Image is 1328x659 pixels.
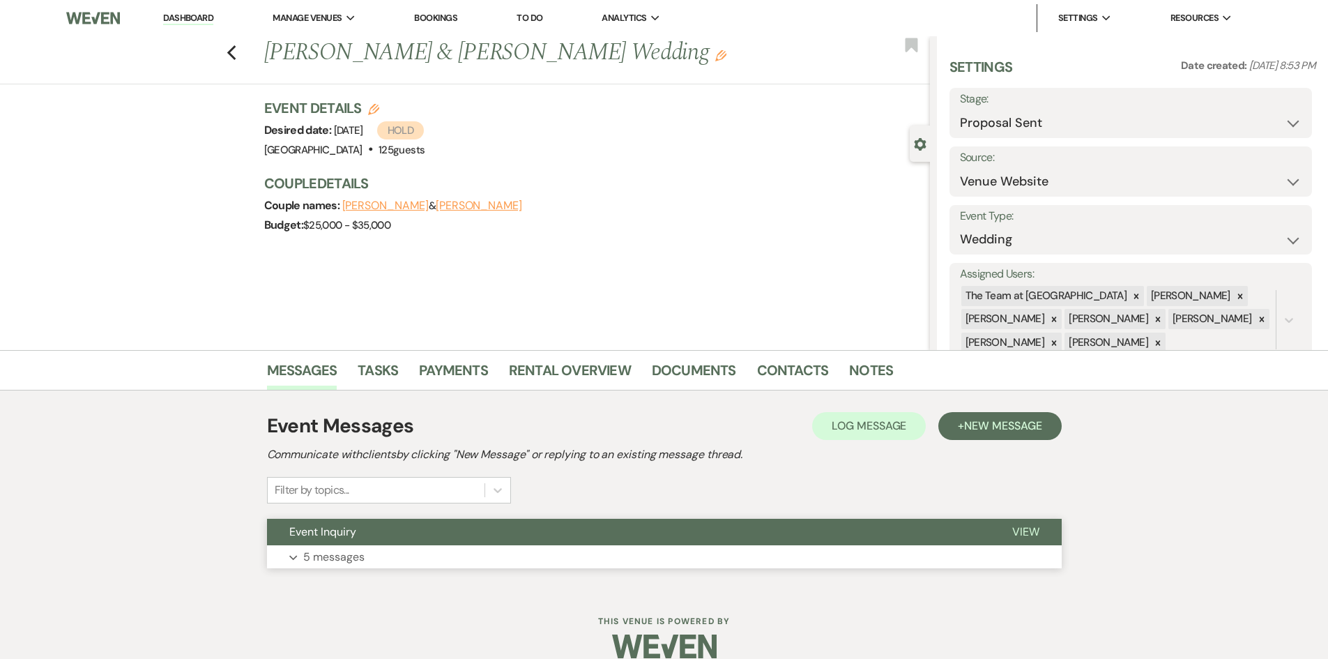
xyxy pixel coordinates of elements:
[1064,333,1150,353] div: [PERSON_NAME]
[960,206,1302,227] label: Event Type:
[832,418,906,433] span: Log Message
[289,524,356,539] span: Event Inquiry
[334,123,425,137] span: [DATE]
[264,98,425,118] h3: Event Details
[715,49,726,61] button: Edit
[342,199,522,213] span: &
[267,411,414,441] h1: Event Messages
[990,519,1062,545] button: View
[757,359,829,390] a: Contacts
[163,12,213,25] a: Dashboard
[436,200,522,211] button: [PERSON_NAME]
[267,446,1062,463] h2: Communicate with clients by clicking "New Message" or replying to an existing message thread.
[377,121,424,139] span: Hold
[379,143,425,157] span: 125 guests
[517,12,542,24] a: To Do
[264,218,304,232] span: Budget:
[960,89,1302,109] label: Stage:
[264,174,916,193] h3: Couple Details
[66,3,119,33] img: Weven Logo
[964,418,1041,433] span: New Message
[938,412,1061,440] button: +New Message
[414,12,457,24] a: Bookings
[1147,286,1232,306] div: [PERSON_NAME]
[961,286,1129,306] div: The Team at [GEOGRAPHIC_DATA]
[273,11,342,25] span: Manage Venues
[264,143,362,157] span: [GEOGRAPHIC_DATA]
[949,57,1013,88] h3: Settings
[303,548,365,566] p: 5 messages
[358,359,398,390] a: Tasks
[267,519,990,545] button: Event Inquiry
[1181,59,1249,73] span: Date created:
[275,482,349,499] div: Filter by topics...
[267,359,337,390] a: Messages
[812,412,926,440] button: Log Message
[264,198,342,213] span: Couple names:
[264,123,334,137] span: Desired date:
[960,148,1302,168] label: Source:
[961,333,1047,353] div: [PERSON_NAME]
[509,359,631,390] a: Rental Overview
[652,359,736,390] a: Documents
[602,11,646,25] span: Analytics
[914,137,926,150] button: Close lead details
[267,545,1062,569] button: 5 messages
[849,359,893,390] a: Notes
[1168,309,1254,329] div: [PERSON_NAME]
[303,218,390,232] span: $25,000 - $35,000
[960,264,1302,285] label: Assigned Users:
[1170,11,1219,25] span: Resources
[1249,59,1315,73] span: [DATE] 8:53 PM
[1012,524,1039,539] span: View
[264,36,791,70] h1: [PERSON_NAME] & [PERSON_NAME] Wedding
[419,359,488,390] a: Payments
[961,309,1047,329] div: [PERSON_NAME]
[342,200,429,211] button: [PERSON_NAME]
[1058,11,1098,25] span: Settings
[1064,309,1150,329] div: [PERSON_NAME]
